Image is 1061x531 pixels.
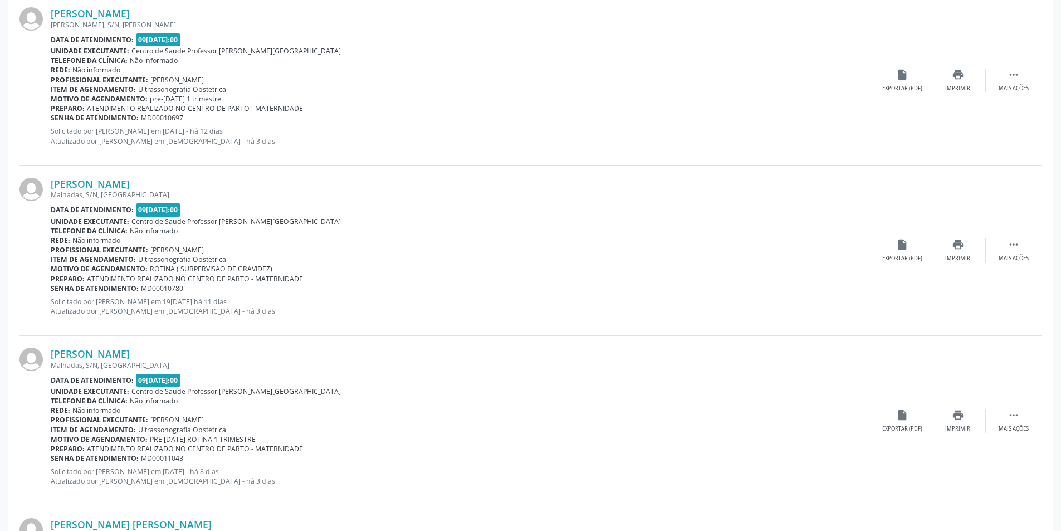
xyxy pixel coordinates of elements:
b: Profissional executante: [51,415,148,425]
span: [PERSON_NAME] [150,415,204,425]
span: Não informado [72,65,120,75]
i: insert_drive_file [896,238,908,251]
i: print [952,409,964,421]
b: Rede: [51,236,70,245]
span: ATENDIMENTO REALIZADO NO CENTRO DE PARTO - MATERNIDADE [87,104,303,113]
span: MD00011043 [141,454,183,463]
span: 09[DATE]:00 [136,33,181,46]
b: Unidade executante: [51,387,129,396]
div: Exportar (PDF) [882,255,922,262]
span: PRE [DATE] ROTINA 1 TRIMESTRE [150,435,256,444]
b: Preparo: [51,274,85,284]
div: Mais ações [999,85,1029,92]
a: [PERSON_NAME] [51,178,130,190]
i: insert_drive_file [896,69,908,81]
span: [PERSON_NAME] [150,75,204,85]
div: Exportar (PDF) [882,425,922,433]
i:  [1008,409,1020,421]
b: Telefone da clínica: [51,396,128,406]
span: Ultrassonografia Obstetrica [138,85,226,94]
span: MD00010780 [141,284,183,293]
span: ROTINA ( SURPERVISAO DE GRAVIDEZ) [150,264,272,274]
span: [PERSON_NAME] [150,245,204,255]
a: [PERSON_NAME] [PERSON_NAME] [51,518,212,530]
div: Imprimir [945,85,970,92]
span: Ultrassonografia Obstetrica [138,425,226,435]
p: Solicitado por [PERSON_NAME] em [DATE] - há 12 dias Atualizado por [PERSON_NAME] em [DEMOGRAPHIC_... [51,126,874,145]
b: Item de agendamento: [51,85,136,94]
span: 09[DATE]:00 [136,374,181,387]
span: Ultrassonografia Obstetrica [138,255,226,264]
span: pre-[DATE] 1 trimestre [150,94,221,104]
span: Não informado [130,56,178,65]
div: Mais ações [999,255,1029,262]
b: Senha de atendimento: [51,113,139,123]
img: img [19,178,43,201]
div: Exportar (PDF) [882,85,922,92]
b: Data de atendimento: [51,205,134,215]
b: Senha de atendimento: [51,284,139,293]
span: Centro de Saude Professor [PERSON_NAME][GEOGRAPHIC_DATA] [131,387,341,396]
p: Solicitado por [PERSON_NAME] em 19[DATE] há 11 dias Atualizado por [PERSON_NAME] em [DEMOGRAPHIC_... [51,297,874,316]
span: Centro de Saude Professor [PERSON_NAME][GEOGRAPHIC_DATA] [131,46,341,56]
a: [PERSON_NAME] [51,7,130,20]
b: Data de atendimento: [51,35,134,45]
b: Profissional executante: [51,75,148,85]
b: Motivo de agendamento: [51,94,148,104]
b: Preparo: [51,444,85,454]
b: Profissional executante: [51,245,148,255]
b: Motivo de agendamento: [51,435,148,444]
b: Rede: [51,65,70,75]
b: Item de agendamento: [51,255,136,264]
b: Data de atendimento: [51,376,134,385]
b: Unidade executante: [51,46,129,56]
a: [PERSON_NAME] [51,348,130,360]
i:  [1008,69,1020,81]
img: img [19,348,43,371]
span: MD00010697 [141,113,183,123]
span: Centro de Saude Professor [PERSON_NAME][GEOGRAPHIC_DATA] [131,217,341,226]
b: Preparo: [51,104,85,113]
span: ATENDIMENTO REALIZADO NO CENTRO DE PARTO - MATERNIDADE [87,444,303,454]
p: Solicitado por [PERSON_NAME] em [DATE] - há 8 dias Atualizado por [PERSON_NAME] em [DEMOGRAPHIC_D... [51,467,874,486]
b: Item de agendamento: [51,425,136,435]
span: ATENDIMENTO REALIZADO NO CENTRO DE PARTO - MATERNIDADE [87,274,303,284]
img: img [19,7,43,31]
span: 09[DATE]:00 [136,203,181,216]
i: insert_drive_file [896,409,908,421]
b: Motivo de agendamento: [51,264,148,274]
div: Mais ações [999,425,1029,433]
div: Imprimir [945,425,970,433]
div: [PERSON_NAME], S/N, [PERSON_NAME] [51,20,874,30]
span: Não informado [130,226,178,236]
div: Malhadas, S/N, [GEOGRAPHIC_DATA] [51,190,874,199]
b: Senha de atendimento: [51,454,139,463]
span: Não informado [72,406,120,415]
b: Telefone da clínica: [51,56,128,65]
b: Telefone da clínica: [51,226,128,236]
div: Malhadas, S/N, [GEOGRAPHIC_DATA] [51,361,874,370]
b: Rede: [51,406,70,415]
i: print [952,238,964,251]
i: print [952,69,964,81]
b: Unidade executante: [51,217,129,226]
span: Não informado [130,396,178,406]
div: Imprimir [945,255,970,262]
i:  [1008,238,1020,251]
span: Não informado [72,236,120,245]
